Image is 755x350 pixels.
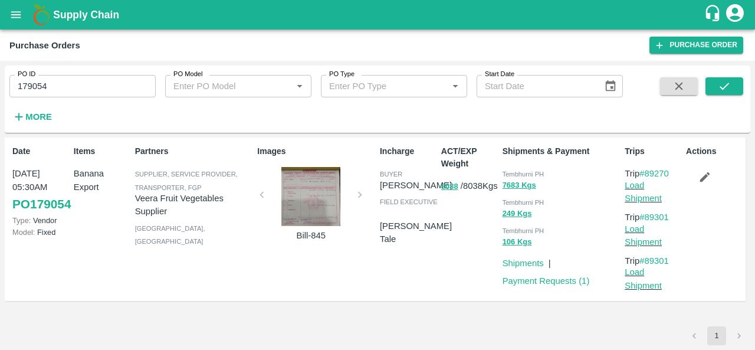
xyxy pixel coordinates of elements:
span: Type: [12,216,31,225]
nav: pagination navigation [683,326,750,345]
p: Trip [625,167,681,180]
p: ACT/EXP Weight [441,145,498,170]
p: Trips [625,145,681,158]
img: logo [29,3,53,27]
p: / 8038 Kgs [441,179,498,193]
label: PO Model [173,70,203,79]
p: Actions [686,145,743,158]
a: #89270 [639,169,669,178]
a: Shipments [503,259,544,268]
div: customer-support [704,4,724,25]
button: 8038 [441,180,458,194]
p: Items [74,145,130,158]
p: [PERSON_NAME] Tale [380,220,452,246]
p: Fixed [12,227,69,238]
a: Load Shipment [625,224,662,247]
input: Enter PO Model [169,78,273,94]
span: Tembhurni PH [503,171,544,178]
button: page 1 [707,326,726,345]
button: open drawer [2,1,29,28]
label: PO Type [329,70,354,79]
span: field executive [380,198,438,205]
input: Start Date [477,75,595,97]
p: Veera Fruit Vegetables Supplier [135,192,253,218]
a: Load Shipment [625,181,662,203]
b: Supply Chain [53,9,119,21]
span: [GEOGRAPHIC_DATA] , [GEOGRAPHIC_DATA] [135,225,205,245]
input: Enter PO ID [9,75,156,97]
button: More [9,107,55,127]
p: Trip [625,211,681,224]
button: 249 Kgs [503,207,532,221]
input: Enter PO Type [324,78,429,94]
p: Trip [625,254,681,267]
p: [DATE] 05:30AM [12,167,69,194]
a: Payment Requests (1) [503,276,590,286]
div: account of current user [724,2,746,27]
a: #89301 [639,256,669,266]
p: Vendor [12,215,69,226]
a: Load Shipment [625,267,662,290]
button: Open [448,78,463,94]
a: Supply Chain [53,6,704,23]
p: [PERSON_NAME] [380,179,452,192]
strong: More [25,112,52,122]
p: Banana Export [74,167,130,194]
span: buyer [380,171,402,178]
p: Images [257,145,375,158]
button: Open [292,78,307,94]
div: | [544,252,551,270]
label: PO ID [18,70,35,79]
div: Purchase Orders [9,38,80,53]
button: 7683 Kgs [503,179,536,192]
button: 106 Kgs [503,235,532,249]
button: Choose date [599,75,622,97]
p: Shipments & Payment [503,145,621,158]
a: PO179054 [12,194,71,215]
p: Incharge [380,145,436,158]
label: Start Date [485,70,514,79]
p: Bill-845 [267,229,355,242]
p: Partners [135,145,253,158]
span: Supplier, Service Provider, Transporter, FGP [135,171,238,191]
span: Tembhurni PH [503,199,544,206]
span: Tembhurni PH [503,227,544,234]
a: Purchase Order [649,37,743,54]
span: Model: [12,228,35,237]
a: #89301 [639,212,669,222]
p: Date [12,145,69,158]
